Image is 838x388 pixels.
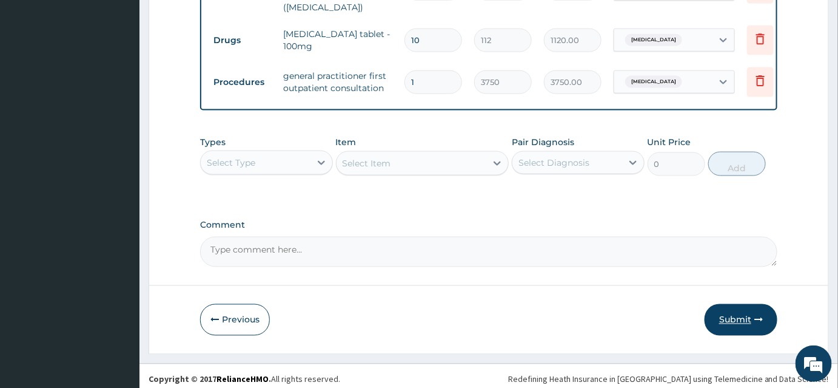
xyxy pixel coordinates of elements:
[199,6,228,35] div: Minimize live chat window
[207,157,255,169] div: Select Type
[6,259,231,301] textarea: Type your message and hit 'Enter'
[648,136,691,148] label: Unit Price
[200,304,270,336] button: Previous
[207,71,277,94] td: Procedures
[149,374,271,385] strong: Copyright © 2017 .
[63,68,204,84] div: Chat with us now
[200,137,226,148] label: Types
[200,220,777,230] label: Comment
[705,304,777,336] button: Submit
[518,157,589,169] div: Select Diagnosis
[708,152,766,176] button: Add
[512,136,574,148] label: Pair Diagnosis
[207,29,277,52] td: Drugs
[625,34,682,46] span: [MEDICAL_DATA]
[70,117,167,239] span: We're online!
[336,136,357,148] label: Item
[22,61,49,91] img: d_794563401_company_1708531726252_794563401
[625,76,682,88] span: [MEDICAL_DATA]
[277,22,398,58] td: [MEDICAL_DATA] tablet - 100mg
[277,64,398,100] td: general practitioner first outpatient consultation
[216,374,269,385] a: RelianceHMO
[508,373,829,386] div: Redefining Heath Insurance in [GEOGRAPHIC_DATA] using Telemedicine and Data Science!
